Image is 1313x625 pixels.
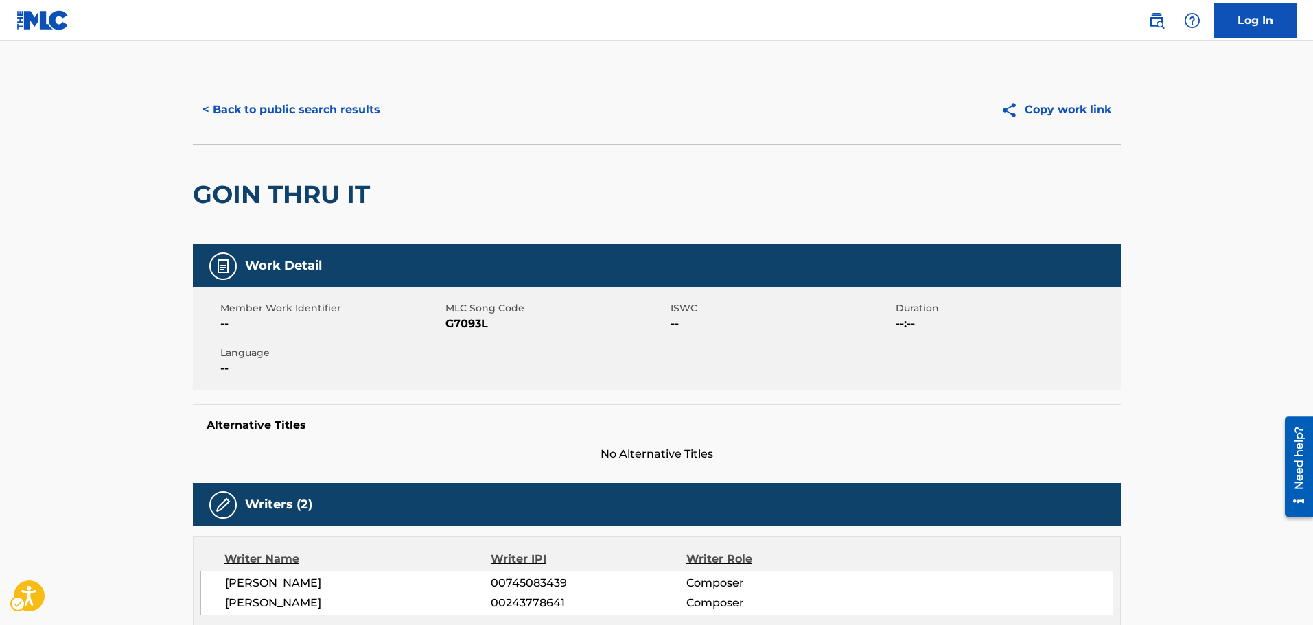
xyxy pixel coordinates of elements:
button: < Back to public search results [193,93,390,127]
span: ISWC [671,301,892,316]
div: Writer Role [686,551,864,567]
span: Member Work Identifier [220,301,442,316]
span: Composer [686,595,864,611]
button: Copy work link [991,93,1121,127]
span: Duration [896,301,1117,316]
iframe: Iframe | Resource Center [1275,411,1313,521]
a: Log In [1214,3,1297,38]
div: Writer Name [224,551,491,567]
div: Writer IPI [491,551,686,567]
h2: GOIN THRU IT [193,179,377,210]
span: [PERSON_NAME] [225,595,491,611]
span: 00745083439 [491,575,686,591]
span: [PERSON_NAME] [225,575,491,591]
span: -- [671,316,892,332]
img: help [1184,12,1200,29]
span: -- [220,360,442,377]
span: Composer [686,575,864,591]
span: No Alternative Titles [193,446,1121,462]
img: Writers [215,497,231,513]
img: Work Detail [215,258,231,274]
span: MLC Song Code [445,301,667,316]
h5: Work Detail [245,258,322,274]
span: -- [220,316,442,332]
span: Language [220,346,442,360]
h5: Writers (2) [245,497,312,512]
span: 00243778641 [491,595,686,611]
span: --:-- [896,316,1117,332]
img: MLC Logo [16,10,69,30]
h5: Alternative Titles [207,418,1107,432]
img: search [1148,12,1165,29]
span: G7093L [445,316,667,332]
img: Copy work link [1001,102,1025,119]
